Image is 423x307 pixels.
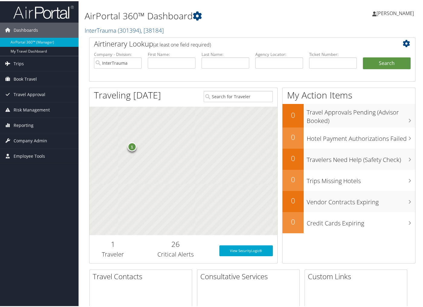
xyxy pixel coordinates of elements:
a: 0Hotel Payment Authorizations Failed [283,126,415,147]
a: 0Vendor Contracts Expiring [283,190,415,211]
h2: Travel Contacts [93,270,192,280]
h2: Airtinerary Lookup [94,37,383,48]
label: Company - Division: [94,50,142,56]
h2: 0 [283,131,304,141]
span: Travel Approval [14,86,45,101]
button: Search [363,56,411,68]
h3: Travel Approvals Pending (Advisor Booked) [307,104,415,124]
h2: Consultative Services [200,270,299,280]
h2: 0 [283,215,304,226]
h3: Hotel Payment Authorizations Failed [307,130,415,142]
h2: 26 [141,238,210,248]
h2: 0 [283,152,304,162]
h3: Travelers Need Help (Safety Check) [307,151,415,163]
span: Dashboards [14,21,38,37]
span: ( 301394 ) [118,25,141,33]
h3: Trips Missing Hotels [307,173,415,184]
h1: Traveling [DATE] [94,88,161,100]
span: Book Travel [14,70,37,86]
img: airportal-logo.png [13,4,74,18]
span: Company Admin [14,132,47,147]
h3: Credit Cards Expiring [307,215,415,226]
h1: My Action Items [283,88,415,100]
h3: Traveler [94,249,132,257]
a: 0Credit Cards Expiring [283,211,415,232]
span: Trips [14,55,24,70]
span: Reporting [14,117,34,132]
div: 1 [128,141,137,150]
a: View SecurityLogic® [219,244,273,255]
label: Last Name: [202,50,249,56]
h3: Critical Alerts [141,249,210,257]
label: Ticket Number: [309,50,357,56]
label: Agency Locator: [255,50,303,56]
h2: 0 [283,173,304,183]
span: [PERSON_NAME] [376,9,414,15]
a: 0Travel Approvals Pending (Advisor Booked) [283,103,415,126]
span: Employee Tools [14,147,45,163]
span: Risk Management [14,101,50,116]
span: (at least one field required) [153,40,211,47]
label: First Name: [148,50,195,56]
h2: 0 [283,109,304,119]
h3: Vendor Contracts Expiring [307,194,415,205]
a: InterTrauma [85,25,164,33]
span: , [ 38184 ] [141,25,164,33]
a: 0Travelers Need Help (Safety Check) [283,147,415,169]
h2: 1 [94,238,132,248]
input: Search for Traveler [204,90,273,101]
h2: 0 [283,194,304,205]
a: 0Trips Missing Hotels [283,169,415,190]
h1: AirPortal 360™ Dashboard [85,8,308,21]
h2: Custom Links [308,270,407,280]
a: [PERSON_NAME] [372,3,420,21]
